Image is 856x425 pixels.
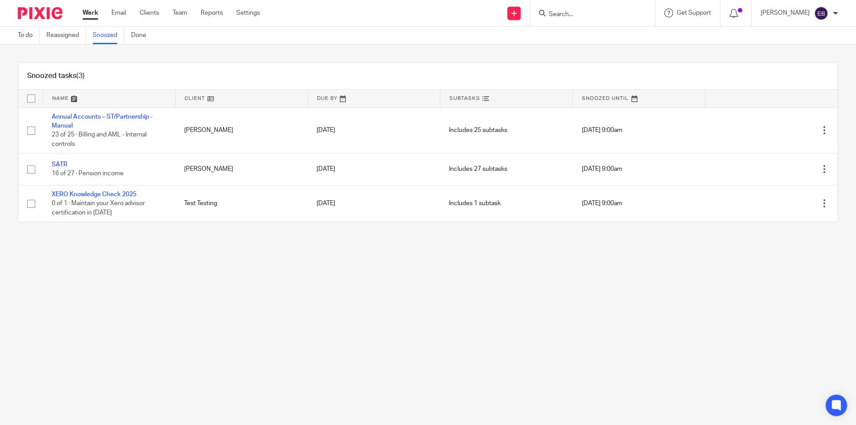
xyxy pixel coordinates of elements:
[18,7,62,19] img: Pixie
[93,27,124,44] a: Snoozed
[201,8,223,17] a: Reports
[449,166,507,172] span: Includes 27 subtasks
[173,8,187,17] a: Team
[175,185,308,222] td: Test Testing
[317,166,335,172] span: [DATE]
[814,6,828,21] img: svg%3E
[582,127,622,133] span: [DATE] 9:00am
[18,27,40,44] a: To do
[175,153,308,185] td: [PERSON_NAME]
[449,200,501,206] span: Includes 1 subtask
[52,161,67,168] a: SATR
[175,107,308,153] td: [PERSON_NAME]
[52,200,145,216] span: 0 of 1 · Maintain your Xero advisor certification in [DATE]
[111,8,126,17] a: Email
[52,132,147,147] span: 23 of 25 · Billing and AML - Internal controls
[82,8,98,17] a: Work
[317,127,335,133] span: [DATE]
[761,8,810,17] p: [PERSON_NAME]
[46,27,86,44] a: Reassigned
[76,72,85,79] span: (3)
[317,200,335,206] span: [DATE]
[548,11,628,19] input: Search
[52,171,123,177] span: 16 of 27 · Pension income
[52,114,152,129] a: Annual Accounts – ST/Partnership - Manual
[236,8,260,17] a: Settings
[449,127,507,133] span: Includes 25 subtasks
[449,96,480,101] span: Subtasks
[582,166,622,172] span: [DATE] 9:00am
[27,71,85,81] h1: Snoozed tasks
[582,200,622,206] span: [DATE] 9:00am
[677,10,711,16] span: Get Support
[131,27,153,44] a: Done
[52,191,136,198] a: XERO Knowledge Check 2025
[140,8,159,17] a: Clients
